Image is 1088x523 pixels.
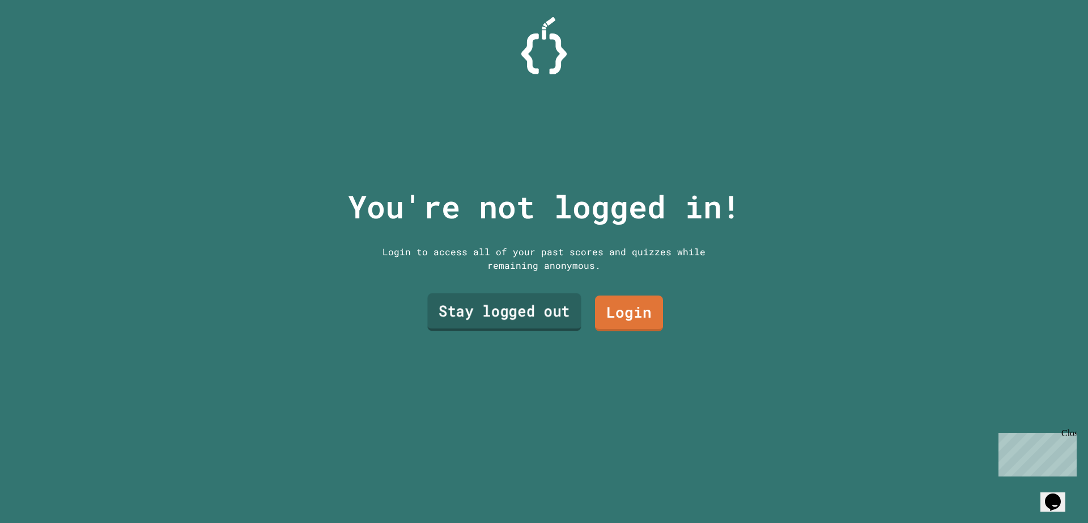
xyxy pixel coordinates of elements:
div: Login to access all of your past scores and quizzes while remaining anonymous. [374,245,714,272]
a: Stay logged out [427,293,581,331]
a: Login [595,296,663,331]
div: Chat with us now!Close [5,5,78,72]
p: You're not logged in! [348,183,741,230]
iframe: chat widget [1040,478,1077,512]
iframe: chat widget [994,428,1077,476]
img: Logo.svg [521,17,567,74]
